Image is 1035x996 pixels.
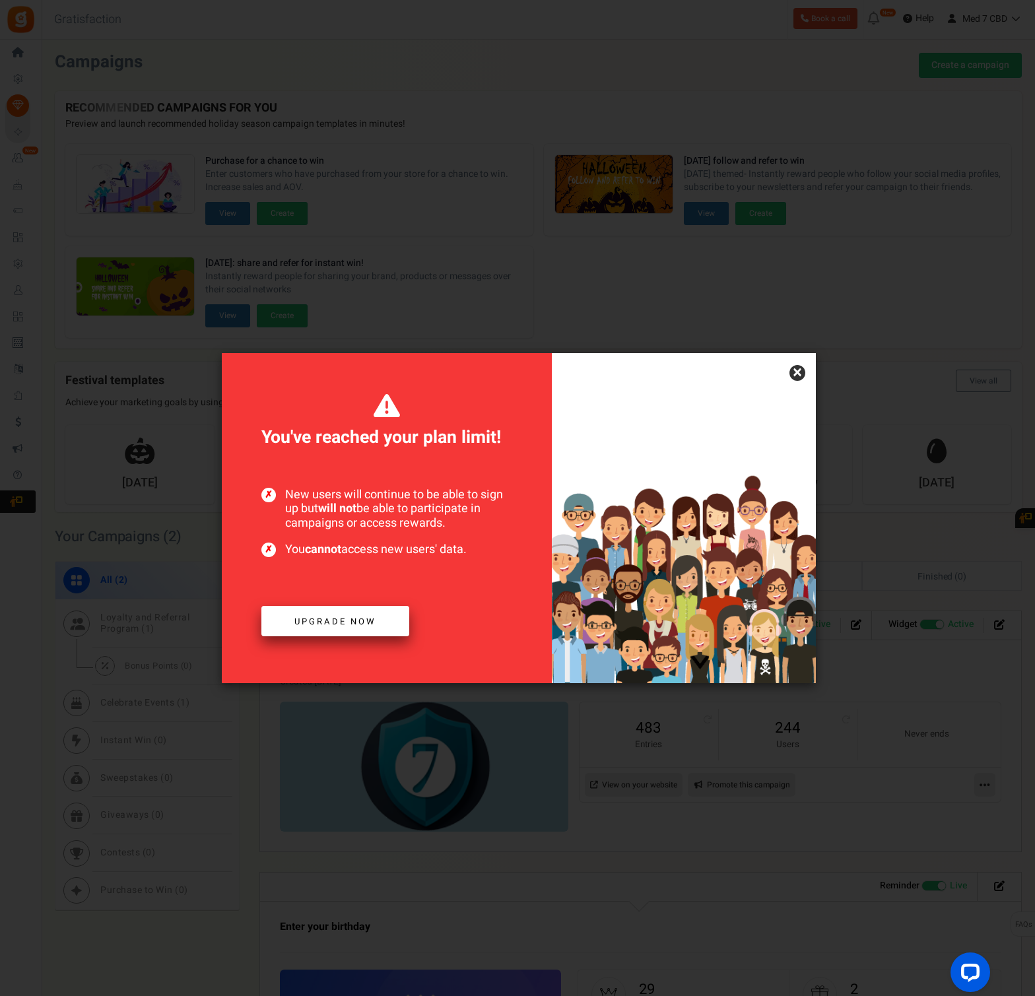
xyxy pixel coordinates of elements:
[261,543,512,557] span: You access new users' data.
[261,393,512,451] span: You've reached your plan limit!
[789,365,805,381] a: ×
[261,606,409,637] a: Upgrade now
[552,419,816,683] img: Increased users
[318,500,356,517] b: will not
[294,615,376,628] span: Upgrade now
[305,541,341,558] b: cannot
[261,488,512,531] span: New users will continue to be able to sign up but be able to participate in campaigns or access r...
